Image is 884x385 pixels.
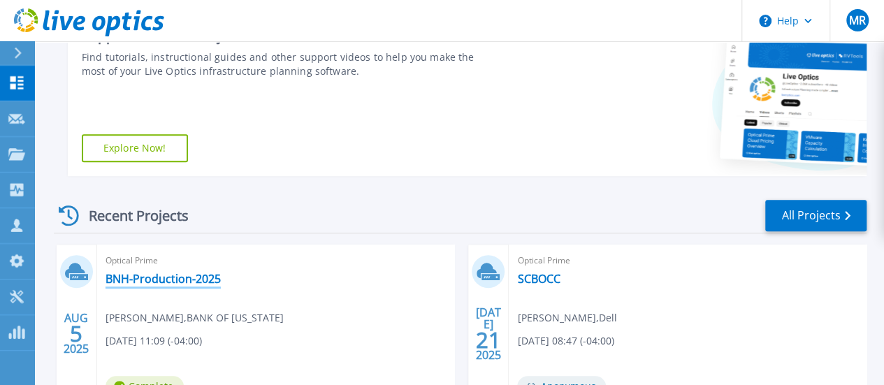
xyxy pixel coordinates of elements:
div: [DATE] 2025 [475,308,502,359]
span: 21 [476,334,501,346]
div: AUG 2025 [63,308,89,359]
span: Optical Prime [517,253,858,268]
span: 5 [70,328,82,340]
div: Find tutorials, instructional guides and other support videos to help you make the most of your L... [82,50,497,78]
a: SCBOCC [517,272,560,286]
span: MR [848,15,865,26]
span: [DATE] 11:09 (-04:00) [106,333,202,349]
a: Explore Now! [82,134,188,162]
a: All Projects [765,200,867,231]
a: BNH-Production-2025 [106,272,221,286]
span: Optical Prime [106,253,447,268]
span: [PERSON_NAME] , Dell [517,310,616,326]
span: [DATE] 08:47 (-04:00) [517,333,614,349]
span: [PERSON_NAME] , BANK OF [US_STATE] [106,310,284,326]
div: Recent Projects [54,198,208,233]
